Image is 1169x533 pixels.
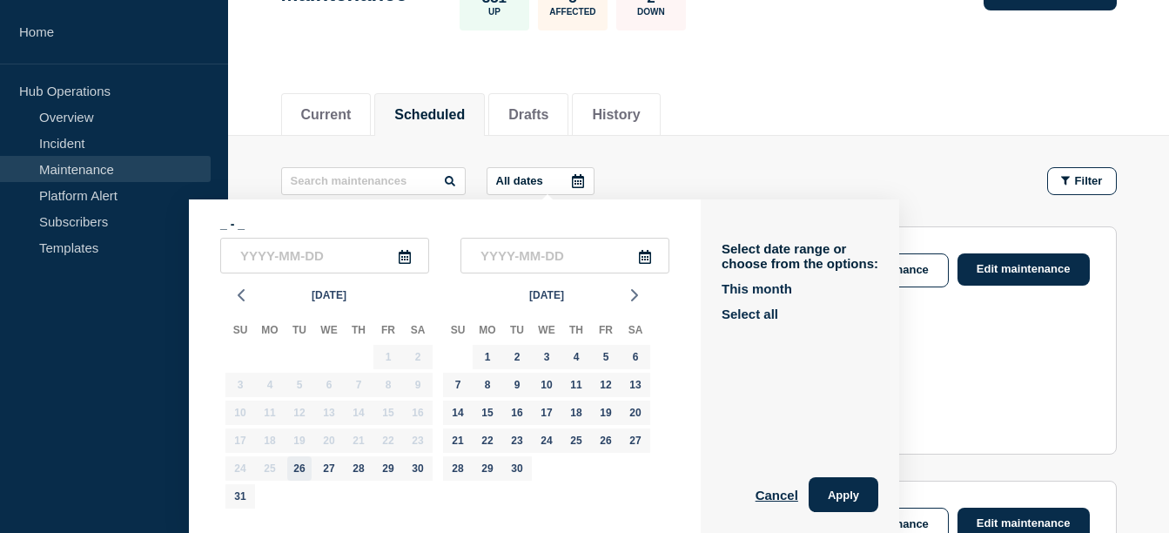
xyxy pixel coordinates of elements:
[564,401,588,425] div: Thursday, Sep 18, 2025
[376,456,400,481] div: Friday, Aug 29, 2025
[722,281,792,296] button: This month
[220,238,429,273] input: YYYY-MM-DD
[406,373,430,397] div: Saturday, Aug 9, 2025
[505,456,529,481] div: Tuesday, Sep 30, 2025
[564,345,588,369] div: Thursday, Sep 4, 2025
[505,373,529,397] div: Tuesday, Sep 9, 2025
[258,373,282,397] div: Monday, Aug 4, 2025
[623,345,648,369] div: Saturday, Sep 6, 2025
[346,373,371,397] div: Thursday, Aug 7, 2025
[287,401,312,425] div: Tuesday, Aug 12, 2025
[522,282,571,308] button: [DATE]
[722,307,778,321] button: Select all
[317,456,341,481] div: Wednesday, Aug 27, 2025
[394,107,465,123] button: Scheduled
[255,320,285,343] div: Mo
[220,217,669,231] p: _ - _
[376,373,400,397] div: Friday, Aug 8, 2025
[258,401,282,425] div: Monday, Aug 11, 2025
[505,345,529,369] div: Tuesday, Sep 2, 2025
[623,428,648,453] div: Saturday, Sep 27, 2025
[406,428,430,453] div: Saturday, Aug 23, 2025
[258,456,282,481] div: Monday, Aug 25, 2025
[225,320,255,343] div: Su
[475,345,500,369] div: Monday, Sep 1, 2025
[376,428,400,453] div: Friday, Aug 22, 2025
[281,167,466,195] input: Search maintenances
[502,320,532,343] div: Tu
[475,373,500,397] div: Monday, Sep 8, 2025
[403,320,433,343] div: Sa
[487,167,595,195] button: All dates
[317,401,341,425] div: Wednesday, Aug 13, 2025
[475,401,500,425] div: Monday, Sep 15, 2025
[1047,167,1117,195] button: Filter
[592,107,640,123] button: History
[346,456,371,481] div: Thursday, Aug 28, 2025
[621,320,650,343] div: Sa
[317,428,341,453] div: Wednesday, Aug 20, 2025
[406,456,430,481] div: Saturday, Aug 30, 2025
[505,401,529,425] div: Tuesday, Sep 16, 2025
[228,456,252,481] div: Sunday, Aug 24, 2025
[317,373,341,397] div: Wednesday, Aug 6, 2025
[287,428,312,453] div: Tuesday, Aug 19, 2025
[287,456,312,481] div: Tuesday, Aug 26, 2025
[312,282,346,308] span: [DATE]
[258,428,282,453] div: Monday, Aug 18, 2025
[561,320,591,343] div: Th
[443,320,473,343] div: Su
[534,401,559,425] div: Wednesday, Sep 17, 2025
[534,373,559,397] div: Wednesday, Sep 10, 2025
[285,320,314,343] div: Tu
[446,456,470,481] div: Sunday, Sep 28, 2025
[344,320,373,343] div: Th
[532,320,561,343] div: We
[287,373,312,397] div: Tuesday, Aug 5, 2025
[475,456,500,481] div: Monday, Sep 29, 2025
[373,320,403,343] div: Fr
[228,401,252,425] div: Sunday, Aug 10, 2025
[228,373,252,397] div: Sunday, Aug 3, 2025
[305,282,353,308] button: [DATE]
[228,428,252,453] div: Sunday, Aug 17, 2025
[1075,174,1103,187] span: Filter
[529,282,564,308] span: [DATE]
[637,7,665,17] p: Down
[809,477,878,512] button: Apply
[594,373,618,397] div: Friday, Sep 12, 2025
[446,401,470,425] div: Sunday, Sep 14, 2025
[508,107,548,123] button: Drafts
[475,428,500,453] div: Monday, Sep 22, 2025
[446,373,470,397] div: Sunday, Sep 7, 2025
[496,174,543,187] p: All dates
[534,345,559,369] div: Wednesday, Sep 3, 2025
[564,373,588,397] div: Thursday, Sep 11, 2025
[473,320,502,343] div: Mo
[446,428,470,453] div: Sunday, Sep 21, 2025
[301,107,352,123] button: Current
[228,484,252,509] div: Sunday, Aug 31, 2025
[623,373,648,397] div: Saturday, Sep 13, 2025
[756,477,798,512] button: Cancel
[505,428,529,453] div: Tuesday, Sep 23, 2025
[376,345,400,369] div: Friday, Aug 1, 2025
[488,7,501,17] p: Up
[957,253,1090,286] a: Edit maintenance
[346,428,371,453] div: Thursday, Aug 21, 2025
[623,401,648,425] div: Saturday, Sep 20, 2025
[722,241,878,271] p: Select date range or choose from the options:
[594,401,618,425] div: Friday, Sep 19, 2025
[314,320,344,343] div: We
[549,7,595,17] p: Affected
[376,401,400,425] div: Friday, Aug 15, 2025
[406,401,430,425] div: Saturday, Aug 16, 2025
[564,428,588,453] div: Thursday, Sep 25, 2025
[406,345,430,369] div: Saturday, Aug 2, 2025
[591,320,621,343] div: Fr
[594,345,618,369] div: Friday, Sep 5, 2025
[346,401,371,425] div: Thursday, Aug 14, 2025
[594,428,618,453] div: Friday, Sep 26, 2025
[534,428,559,453] div: Wednesday, Sep 24, 2025
[460,238,669,273] input: YYYY-MM-DD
